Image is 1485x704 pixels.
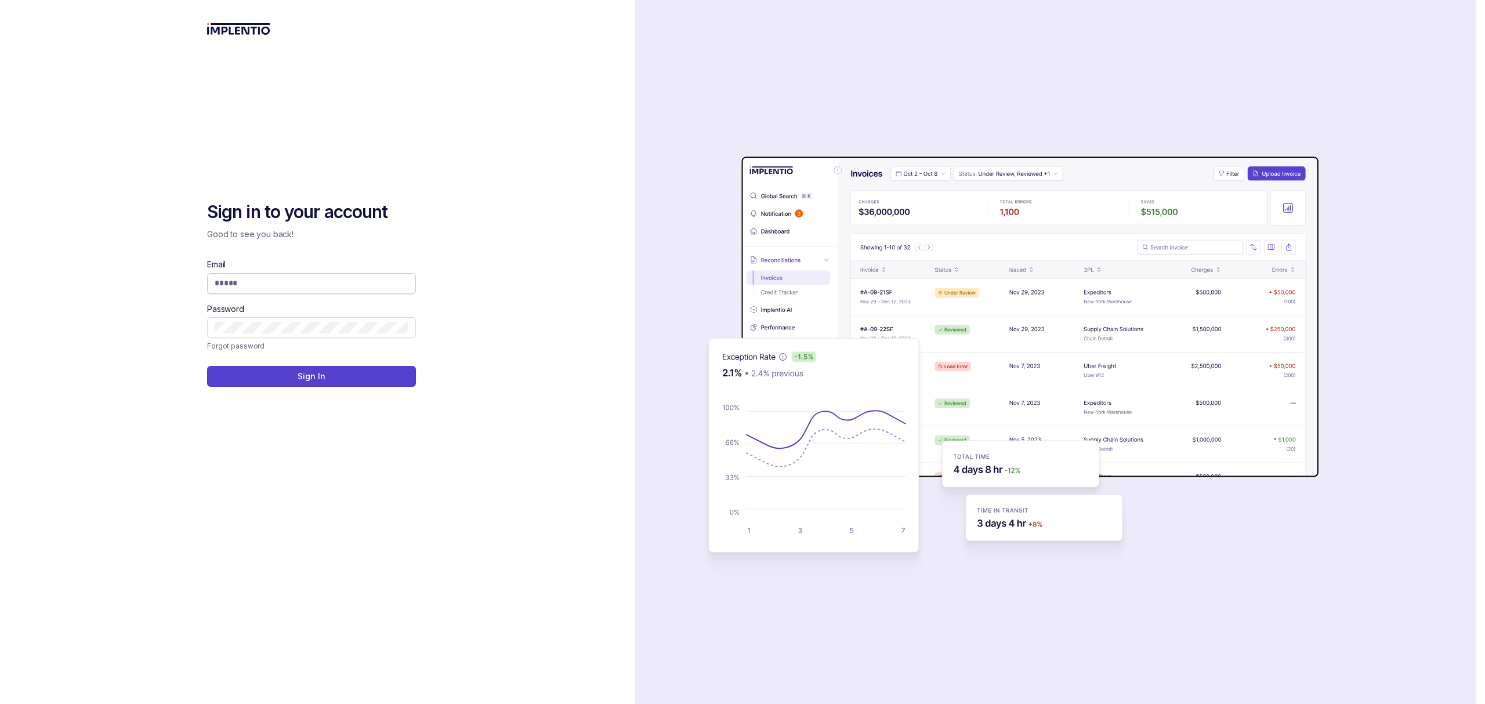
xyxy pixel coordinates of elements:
img: logo [207,23,270,35]
label: Password [207,303,244,315]
button: Sign In [207,366,416,387]
p: Good to see you back! [207,228,416,240]
p: Forgot password [207,340,265,352]
img: signin-background.svg [667,120,1323,584]
p: Sign In [298,371,325,382]
label: Email [207,259,226,270]
h2: Sign in to your account [207,201,416,224]
a: Link Forgot password [207,340,265,352]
